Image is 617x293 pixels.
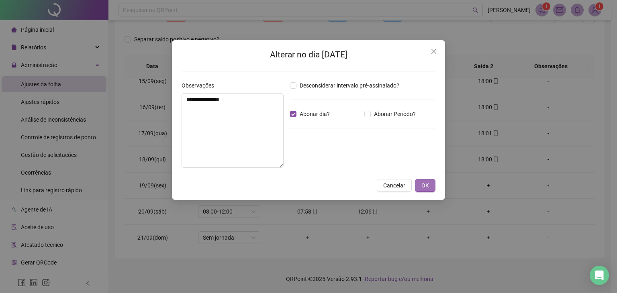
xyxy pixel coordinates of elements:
[421,181,429,190] span: OK
[415,179,435,192] button: OK
[182,81,219,90] label: Observações
[182,48,435,61] h2: Alterar no dia [DATE]
[377,179,412,192] button: Cancelar
[383,181,405,190] span: Cancelar
[371,110,419,118] span: Abonar Período?
[431,48,437,55] span: close
[296,81,402,90] span: Desconsiderar intervalo pré-assinalado?
[590,266,609,285] div: Open Intercom Messenger
[296,110,333,118] span: Abonar dia?
[427,45,440,58] button: Close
